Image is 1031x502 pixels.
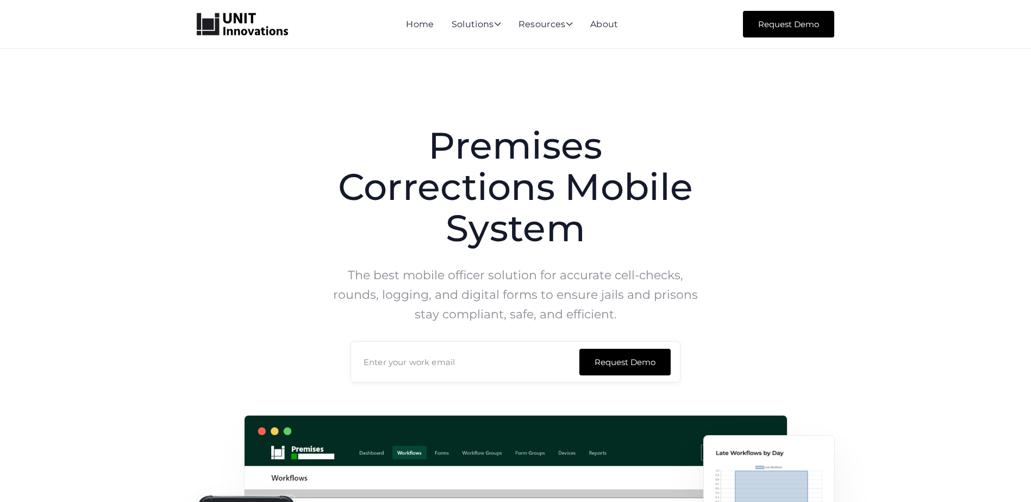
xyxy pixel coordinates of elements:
div: Resources [518,20,573,30]
a: Request Demo [743,11,834,37]
a: About [590,19,618,29]
input: Request Demo [579,349,671,375]
div: Solutions [452,20,501,30]
input: Enter your work email [351,341,680,382]
h1: Premises Corrections Mobile System [333,125,698,249]
p: The best mobile officer solution for accurate cell-checks, rounds, logging, and digital forms to ... [333,266,698,324]
span:  [494,20,501,28]
a: Home [406,19,434,29]
span:  [566,20,573,28]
